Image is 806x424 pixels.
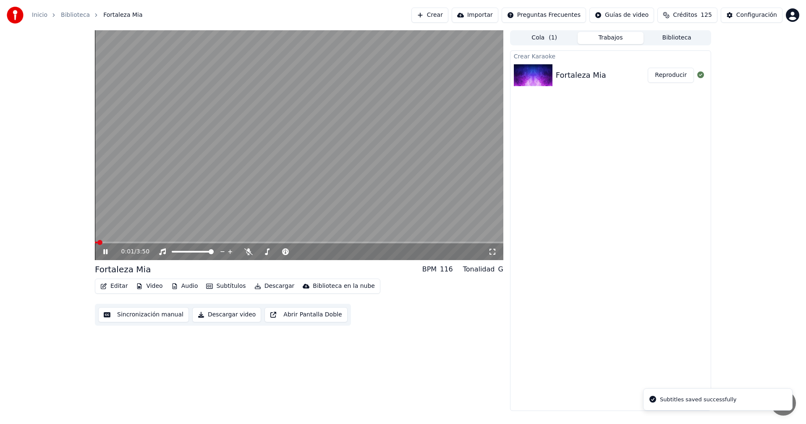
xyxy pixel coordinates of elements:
div: Fortaleza Mia [556,69,606,81]
button: Importar [452,8,498,23]
button: Editar [97,280,131,292]
div: Configuración [736,11,777,19]
button: Subtítulos [203,280,249,292]
button: Abrir Pantalla Doble [264,307,347,322]
div: Tonalidad [463,264,495,274]
span: 125 [701,11,712,19]
div: Fortaleza Mia [95,263,151,275]
button: Sincronización manual [98,307,189,322]
button: Configuración [721,8,782,23]
button: Trabajos [578,32,644,44]
button: Guías de video [589,8,654,23]
a: Biblioteca [61,11,90,19]
button: Reproducir [648,68,694,83]
div: 116 [440,264,453,274]
button: Descargar [251,280,298,292]
div: G [498,264,503,274]
div: BPM [422,264,437,274]
button: Descargar video [192,307,261,322]
button: Video [133,280,166,292]
a: Inicio [32,11,47,19]
nav: breadcrumb [32,11,143,19]
span: 0:01 [121,248,134,256]
div: Crear Karaoke [510,51,711,61]
span: Fortaleza Mia [103,11,142,19]
button: Créditos125 [657,8,717,23]
button: Crear [411,8,448,23]
span: 3:50 [136,248,149,256]
span: ( 1 ) [549,34,557,42]
div: Subtitles saved successfully [660,395,736,404]
div: / [121,248,141,256]
button: Biblioteca [644,32,710,44]
button: Audio [168,280,201,292]
button: Cola [511,32,578,44]
span: Créditos [673,11,697,19]
div: Biblioteca en la nube [313,282,375,290]
img: youka [7,7,24,24]
button: Preguntas Frecuentes [502,8,586,23]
